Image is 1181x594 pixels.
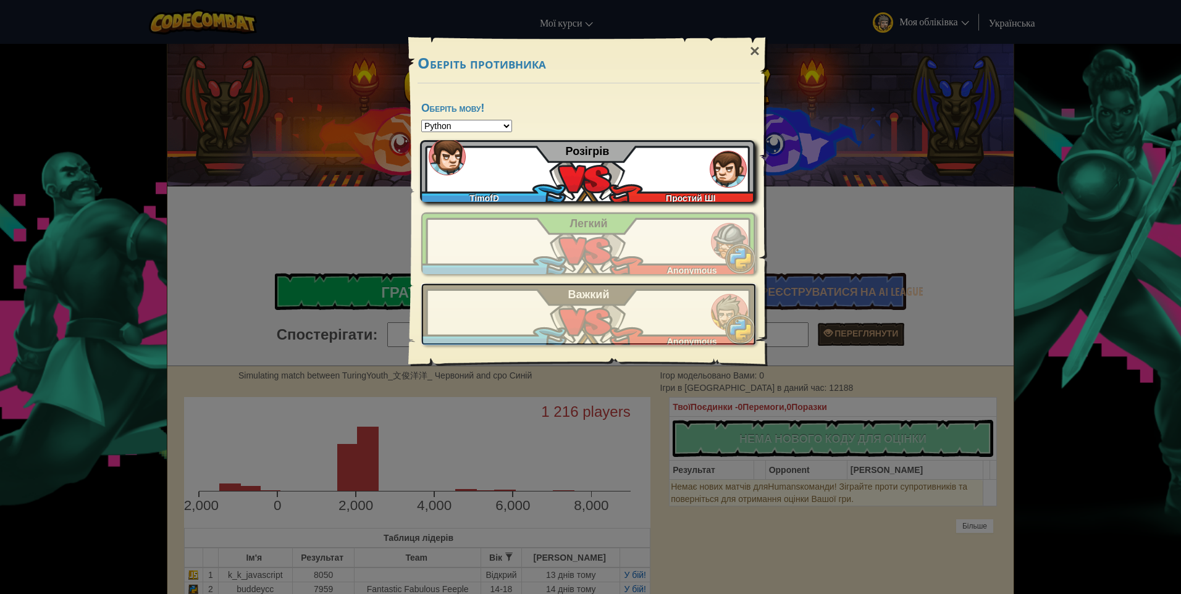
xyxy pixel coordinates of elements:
[711,223,748,260] img: humans_ladder_easy.png
[710,151,747,188] img: humans_ladder_tutorial.png
[711,294,748,331] img: humans_ladder_hard.png
[421,283,756,345] a: Anonymous
[666,193,716,203] span: Простий ШІ
[566,145,610,157] span: Розігрів
[421,102,756,114] h4: Оберіть мову!
[421,212,756,274] a: Anonymous
[418,55,760,72] h3: Оберіть противника
[667,266,717,275] span: Anonymous
[429,138,466,175] img: humans_ladder_tutorial.png
[421,140,756,202] a: TimofDПростий ШІ
[569,217,607,230] span: Легкий
[568,288,610,301] span: Важкий
[667,337,717,346] span: Anonymous
[741,33,769,69] div: ×
[469,193,499,203] span: TimofD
